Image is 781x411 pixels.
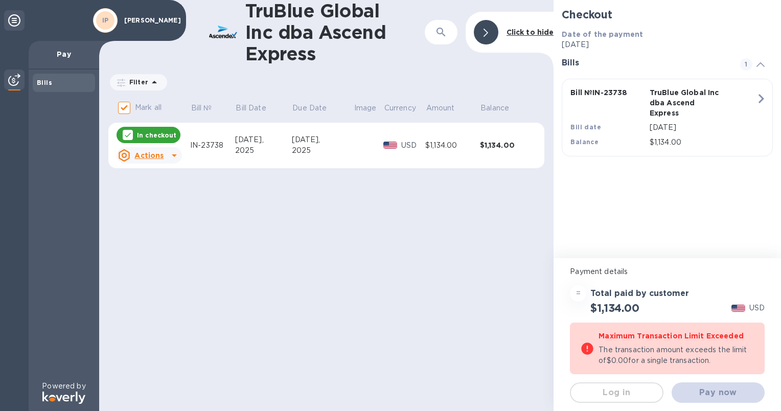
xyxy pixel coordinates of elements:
[570,285,586,302] div: =
[599,345,754,366] p: The transaction amount exceeds the limit of $0.00 for a single transaction.
[426,103,455,113] p: Amount
[292,145,354,156] div: 2025
[590,302,639,314] h2: $1,134.00
[480,103,509,113] p: Balance
[507,28,554,36] b: Click to hide
[124,17,175,24] p: [PERSON_NAME]
[590,289,689,299] h3: Total paid by customer
[401,140,425,151] p: USD
[191,103,225,113] span: Bill №
[236,103,266,113] p: Bill Date
[570,138,599,146] b: Balance
[562,8,773,21] h2: Checkout
[570,123,601,131] b: Bill date
[42,381,85,392] p: Powered by
[650,122,756,133] p: [DATE]
[599,332,743,340] b: Maximum Transaction Limit Exceeded
[562,79,773,156] button: Bill №IN-23738TruBlue Global Inc dba Ascend ExpressBill date[DATE]Balance$1,134.00
[426,103,468,113] span: Amount
[425,140,480,151] div: $1,134.00
[37,49,91,59] p: Pay
[562,39,773,50] p: [DATE]
[354,103,377,113] p: Image
[235,134,292,145] div: [DATE],
[137,131,176,140] p: In checkout
[570,266,765,277] p: Payment details
[480,103,522,113] span: Balance
[190,140,235,151] div: IN-23738
[384,103,416,113] p: Currency
[292,103,327,113] p: Due Date
[134,151,164,159] u: Actions
[731,305,745,312] img: USD
[749,303,765,313] p: USD
[191,103,212,113] p: Bill №
[650,137,756,148] p: $1,134.00
[37,79,52,86] b: Bills
[135,102,162,113] p: Mark all
[292,134,354,145] div: [DATE],
[650,87,724,118] p: TruBlue Global Inc dba Ascend Express
[235,145,292,156] div: 2025
[102,16,109,24] b: IP
[125,78,148,86] p: Filter
[562,58,728,68] h3: Bills
[236,103,279,113] span: Bill Date
[740,58,752,71] span: 1
[480,140,535,150] div: $1,134.00
[562,30,643,38] b: Date of the payment
[292,103,340,113] span: Due Date
[383,142,397,149] img: USD
[570,87,645,98] p: Bill № IN-23738
[42,392,85,404] img: Logo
